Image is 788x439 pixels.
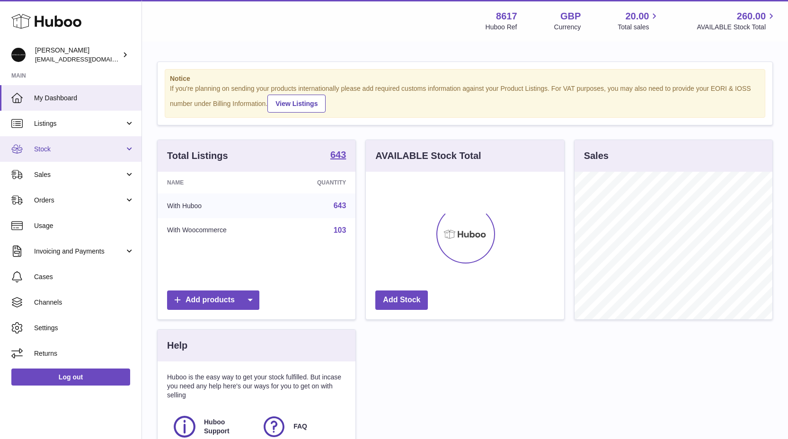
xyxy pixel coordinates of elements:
[167,373,346,400] p: Huboo is the easy way to get your stock fulfilled. But incase you need any help here's our ways f...
[267,95,326,113] a: View Listings
[281,172,356,193] th: Quantity
[697,23,777,32] span: AVAILABLE Stock Total
[158,193,281,218] td: With Huboo
[34,170,124,179] span: Sales
[334,226,346,234] a: 103
[34,324,134,333] span: Settings
[554,23,581,32] div: Currency
[375,149,481,162] h3: AVAILABLE Stock Total
[330,150,346,159] strong: 643
[697,10,777,32] a: 260.00 AVAILABLE Stock Total
[158,172,281,193] th: Name
[34,119,124,128] span: Listings
[34,94,134,103] span: My Dashboard
[35,46,120,64] div: [PERSON_NAME]
[625,10,649,23] span: 20.00
[158,218,281,243] td: With Woocommerce
[737,10,766,23] span: 260.00
[486,23,517,32] div: Huboo Ref
[167,149,228,162] h3: Total Listings
[618,23,660,32] span: Total sales
[170,74,760,83] strong: Notice
[34,196,124,205] span: Orders
[204,418,251,436] span: Huboo Support
[34,221,134,230] span: Usage
[11,369,130,386] a: Log out
[167,290,259,310] a: Add products
[330,150,346,161] a: 643
[35,55,139,63] span: [EMAIL_ADDRESS][DOMAIN_NAME]
[11,48,26,62] img: hello@alfredco.com
[34,349,134,358] span: Returns
[170,84,760,113] div: If you're planning on sending your products internationally please add required customs informati...
[34,298,134,307] span: Channels
[375,290,428,310] a: Add Stock
[34,145,124,154] span: Stock
[560,10,581,23] strong: GBP
[34,272,134,281] span: Cases
[167,339,187,352] h3: Help
[618,10,660,32] a: 20.00 Total sales
[293,422,307,431] span: FAQ
[334,202,346,210] a: 643
[496,10,517,23] strong: 8617
[34,247,124,256] span: Invoicing and Payments
[584,149,609,162] h3: Sales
